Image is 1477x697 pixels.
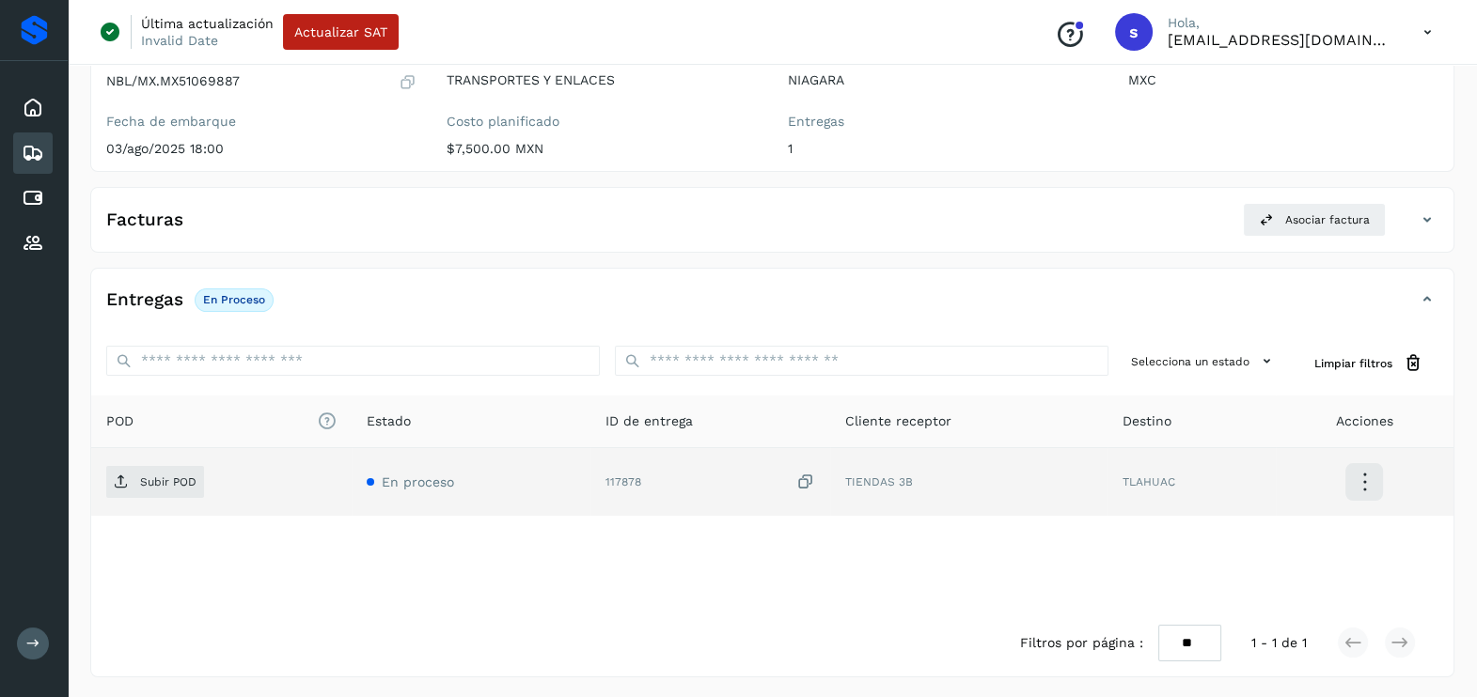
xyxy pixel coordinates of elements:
td: TLAHUAC [1108,448,1276,516]
div: Embarques [13,132,53,174]
button: Subir POD [106,466,204,498]
td: TIENDAS 3B [830,448,1108,516]
p: NIAGARA [788,72,1098,88]
p: Última actualización [141,15,274,32]
p: MXC [1128,72,1438,88]
label: Entregas [788,114,1098,130]
p: Invalid Date [141,32,218,49]
button: Actualizar SAT [283,14,399,50]
p: $7,500.00 MXN [447,141,757,157]
p: Hola, [1168,15,1393,31]
div: EntregasEn proceso [91,284,1453,331]
span: Filtros por página : [1020,633,1143,653]
div: Cuentas por pagar [13,178,53,219]
span: Limpiar filtros [1314,355,1392,372]
button: Asociar factura [1243,203,1386,237]
h4: Entregas [106,289,183,311]
div: 117878 [605,472,814,492]
span: Actualizar SAT [294,25,387,39]
span: Destino [1123,411,1171,431]
span: Cliente receptor [845,411,951,431]
h4: Facturas [106,209,183,231]
span: En proceso [382,474,454,489]
span: Acciones [1336,411,1393,431]
button: Selecciona un estado [1123,346,1284,377]
div: Inicio [13,87,53,129]
div: Proveedores [13,223,53,264]
p: 1 [788,141,1098,157]
label: Costo planificado [447,114,757,130]
span: Estado [367,411,411,431]
span: ID de entrega [605,411,693,431]
p: TRANSPORTES Y ENLACES [447,72,757,88]
div: FacturasAsociar factura [91,203,1453,252]
span: POD [106,411,337,431]
label: Fecha de embarque [106,114,416,130]
p: smedina@niagarawater.com [1168,31,1393,49]
span: Asociar factura [1285,211,1370,228]
p: En proceso [203,293,265,306]
p: NBL/MX.MX51069887 [106,73,240,89]
p: Subir POD [140,475,196,488]
button: Limpiar filtros [1299,346,1438,380]
p: 03/ago/2025 18:00 [106,141,416,157]
span: 1 - 1 de 1 [1251,633,1307,653]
